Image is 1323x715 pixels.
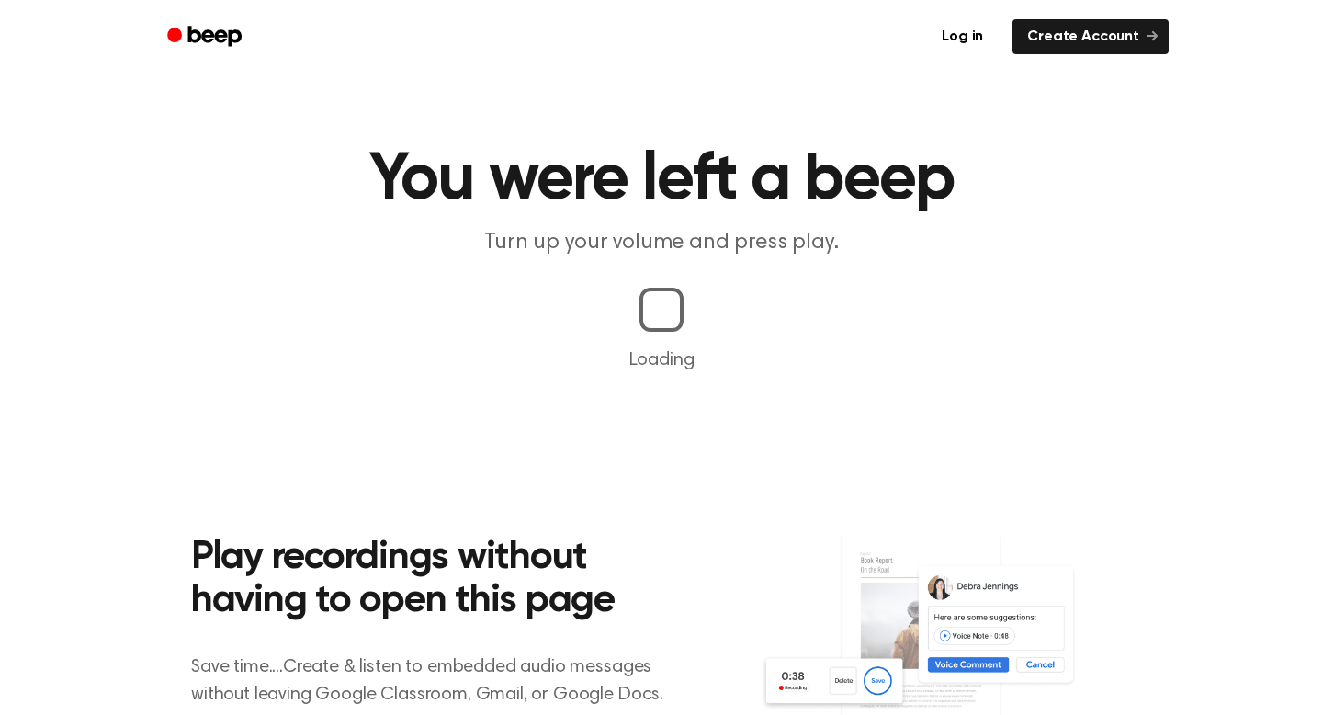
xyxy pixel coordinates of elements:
p: Turn up your volume and press play. [309,228,1014,258]
p: Loading [22,346,1301,374]
h2: Play recordings without having to open this page [191,537,686,624]
a: Log in [923,16,1001,58]
a: Beep [154,19,258,55]
h1: You were left a beep [191,147,1132,213]
p: Save time....Create & listen to embedded audio messages without leaving Google Classroom, Gmail, ... [191,653,686,709]
a: Create Account [1012,19,1169,54]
